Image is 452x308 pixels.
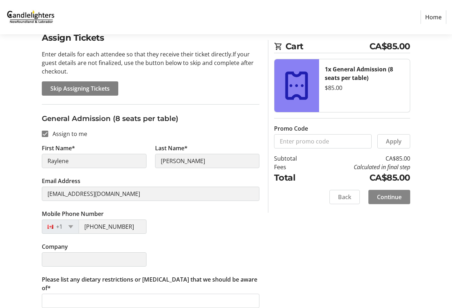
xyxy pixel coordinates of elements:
[42,113,259,124] h3: General Admission (8 seats per table)
[369,40,410,53] span: CA$85.00
[313,163,410,171] td: Calculated in final step
[42,50,259,76] p: Enter details for each attendee so that they receive their ticket directly. If your guest details...
[285,40,369,53] span: Cart
[274,171,313,184] td: Total
[313,171,410,184] td: CA$85.00
[386,137,402,146] span: Apply
[377,134,410,148] button: Apply
[42,177,80,185] label: Email Address
[50,84,110,93] span: Skip Assigning Tickets
[329,190,360,204] button: Back
[6,3,56,31] img: Candlelighters Newfoundland and Labrador's Logo
[325,65,393,82] strong: 1x General Admission (8 seats per table)
[42,209,104,218] label: Mobile Phone Number
[42,144,75,152] label: First Name*
[274,163,313,171] td: Fees
[79,219,146,234] input: (506) 234-5678
[338,193,351,201] span: Back
[313,154,410,163] td: CA$85.00
[421,10,446,24] a: Home
[274,134,372,148] input: Enter promo code
[368,190,410,204] button: Continue
[325,84,404,92] div: $85.00
[42,275,259,292] label: Please list any dietary restrictions or [MEDICAL_DATA] that we should be aware of*
[48,130,87,138] label: Assign to me
[155,144,188,152] label: Last Name*
[42,31,259,44] h2: Assign Tickets
[274,124,308,133] label: Promo Code
[377,193,402,201] span: Continue
[42,81,118,96] button: Skip Assigning Tickets
[42,242,68,251] label: Company
[274,154,313,163] td: Subtotal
